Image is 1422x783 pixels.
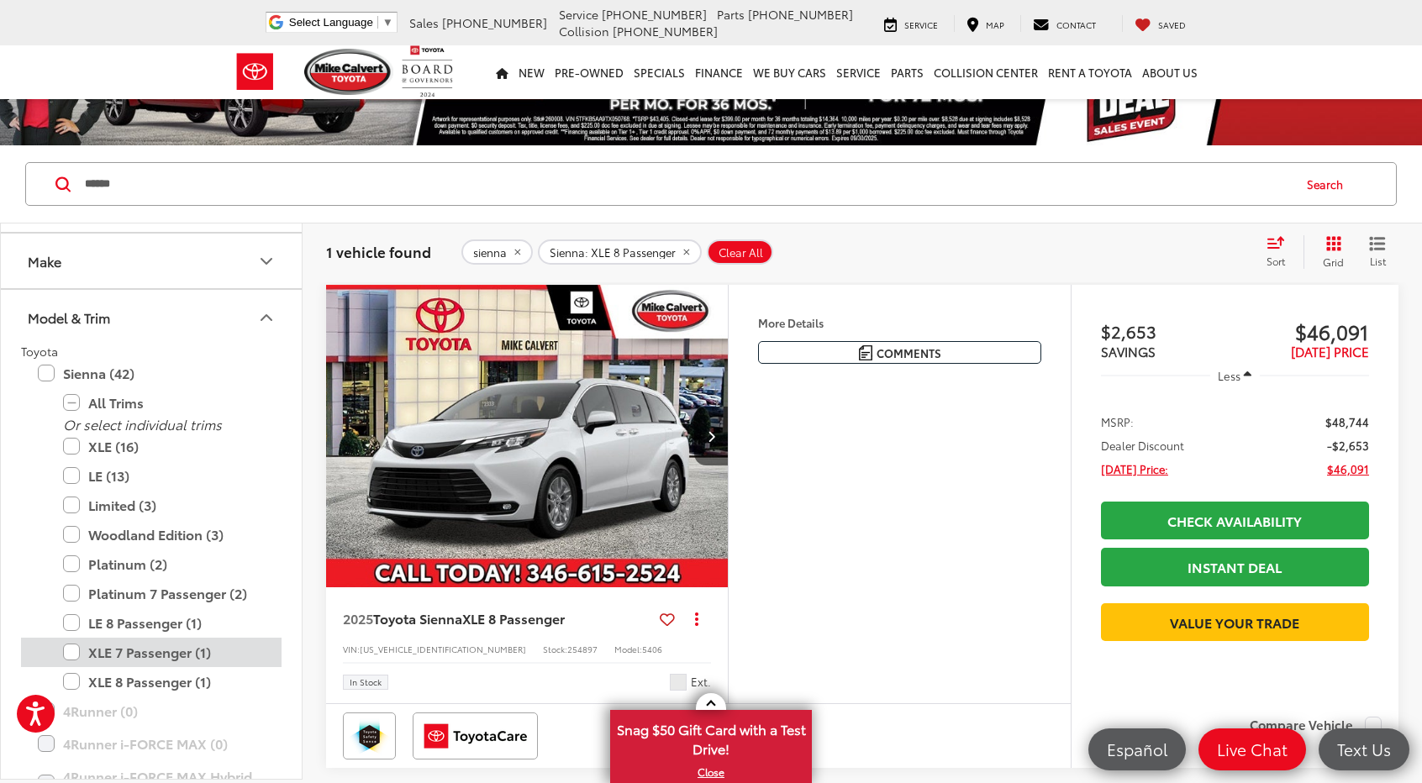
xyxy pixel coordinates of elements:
span: Collision [559,23,609,39]
span: 254897 [567,643,598,655]
span: [PHONE_NUMBER] [613,23,718,39]
span: [US_VEHICLE_IDENTIFICATION_NUMBER] [360,643,526,655]
span: Wind Chill Prl [670,674,687,691]
a: Español [1088,728,1186,770]
span: 5406 [642,643,662,655]
span: Español [1098,738,1176,759]
label: Woodland Edition (3) [63,520,265,549]
span: [DATE] Price: [1101,460,1168,477]
span: ​ [377,16,378,29]
a: Text Us [1319,728,1409,770]
a: My Saved Vehicles [1122,15,1198,32]
button: Select sort value [1258,235,1303,269]
span: -$2,653 [1327,437,1369,454]
span: Toyota Sienna [373,608,462,628]
a: Live Chat [1198,728,1306,770]
a: Map [954,15,1017,32]
a: Pre-Owned [550,45,629,99]
span: $46,091 [1235,318,1369,344]
button: Clear All [707,239,773,265]
label: Compare Vehicle [1250,717,1382,733]
a: About Us [1137,45,1203,99]
i: Or select individual trims [63,414,222,434]
label: 4Runner (0) [38,696,265,726]
a: 2025Toyota SiennaXLE 8 Passenger [343,609,653,628]
span: Service [904,18,938,31]
a: Service [872,15,951,32]
span: Text Us [1329,738,1399,759]
span: List [1369,254,1386,268]
span: Sienna: XLE 8 Passenger [550,246,676,260]
label: Platinum 7 Passenger (2) [63,579,265,608]
a: Check Availability [1101,502,1369,539]
button: Model & TrimModel & Trim [1,290,303,344]
button: MakeMake [1,234,303,288]
span: [PHONE_NUMBER] [442,14,547,31]
span: Comments [877,345,941,361]
form: Search by Make, Model, or Keyword [83,164,1291,204]
label: XLE 8 Passenger (1) [63,667,265,696]
label: Limited (3) [63,491,265,520]
span: Snag $50 Gift Card with a Test Drive! [612,712,810,763]
span: 2025 [343,608,373,628]
span: Dealer Discount [1101,437,1184,454]
label: All Trims [63,388,265,418]
a: WE BUY CARS [748,45,831,99]
span: 1 vehicle found [326,241,431,261]
img: Mike Calvert Toyota [304,49,393,95]
span: $48,744 [1325,413,1369,430]
button: Actions [682,604,711,633]
span: Sales [409,14,439,31]
span: Live Chat [1209,738,1296,759]
span: Service [559,6,598,23]
a: Parts [886,45,929,99]
span: Toyota [21,343,58,360]
button: Comments [758,341,1041,364]
span: Less [1218,368,1240,383]
span: dropdown dots [695,612,698,625]
span: Ext. [691,674,711,690]
span: MSRP: [1101,413,1134,430]
span: [PHONE_NUMBER] [602,6,707,23]
button: List View [1356,235,1398,269]
button: remove sienna [461,239,533,265]
div: Model & Trim [256,307,276,328]
a: Contact [1020,15,1109,32]
span: Model: [614,643,642,655]
span: $46,091 [1327,460,1369,477]
label: XLE (16) [63,432,265,461]
img: Comments [859,345,872,360]
h4: More Details [758,317,1041,328]
button: Grid View [1303,235,1356,269]
a: Finance [690,45,748,99]
a: 2025 Toyota Sienna XLE 8 Passenger2025 Toyota Sienna XLE 8 Passenger2025 Toyota Sienna XLE 8 Pass... [325,285,729,587]
img: Toyota Safety Sense Mike Calvert Toyota Houston TX [346,716,392,756]
div: Make [28,253,61,269]
span: VIN: [343,643,360,655]
button: Less [1210,360,1261,391]
span: [PHONE_NUMBER] [748,6,853,23]
button: Next image [694,407,728,465]
button: remove Sienna: XLE%208%20Passenger [538,239,702,265]
span: In Stock [350,678,382,686]
span: $2,653 [1101,318,1235,344]
a: Service [831,45,886,99]
span: Contact [1056,18,1096,31]
span: Sort [1267,254,1285,268]
a: Instant Deal [1101,548,1369,586]
div: Make [256,251,276,271]
label: LE 8 Passenger (1) [63,608,265,638]
img: Toyota [224,45,287,99]
span: SAVINGS [1101,342,1156,360]
span: Stock: [543,643,567,655]
a: Collision Center [929,45,1043,99]
label: Sienna (42) [38,359,265,388]
span: Saved [1158,18,1186,31]
div: Model & Trim [28,309,110,325]
img: ToyotaCare Mike Calvert Toyota Houston TX [416,716,535,756]
a: Specials [629,45,690,99]
a: Home [491,45,513,99]
a: Value Your Trade [1101,603,1369,641]
a: New [513,45,550,99]
span: [DATE] PRICE [1291,342,1369,360]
